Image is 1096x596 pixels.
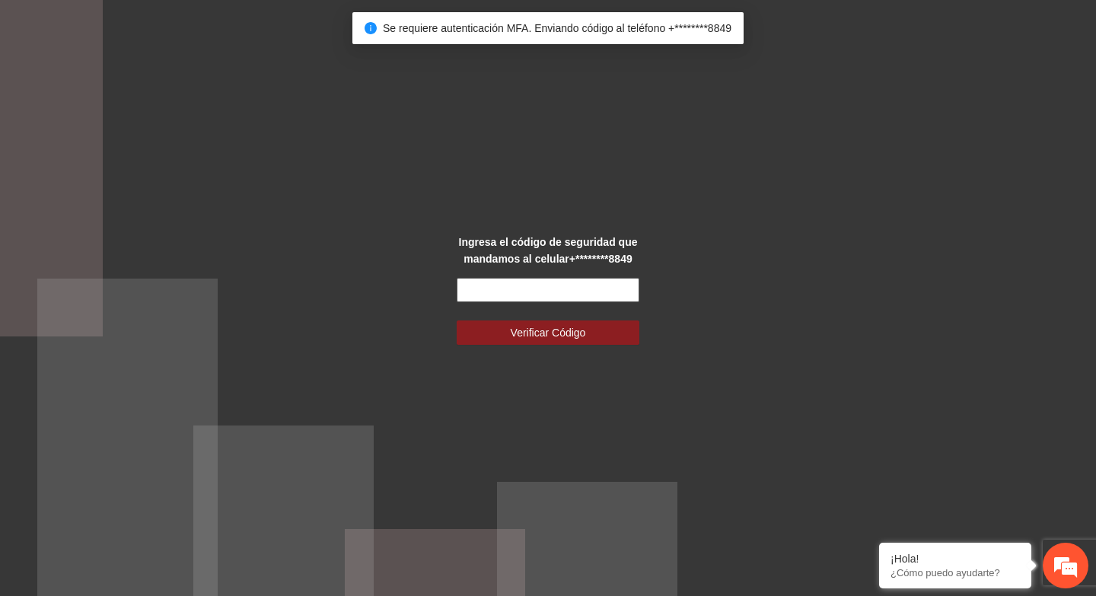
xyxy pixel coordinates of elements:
strong: Ingresa el código de seguridad que mandamos al celular +********8849 [459,236,638,265]
button: Verificar Código [457,320,639,345]
span: info-circle [365,22,377,34]
span: Verificar Código [511,324,586,341]
div: ¡Hola! [890,553,1020,565]
p: ¿Cómo puedo ayudarte? [890,567,1020,578]
span: Se requiere autenticación MFA. Enviando código al teléfono +********8849 [383,22,731,34]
